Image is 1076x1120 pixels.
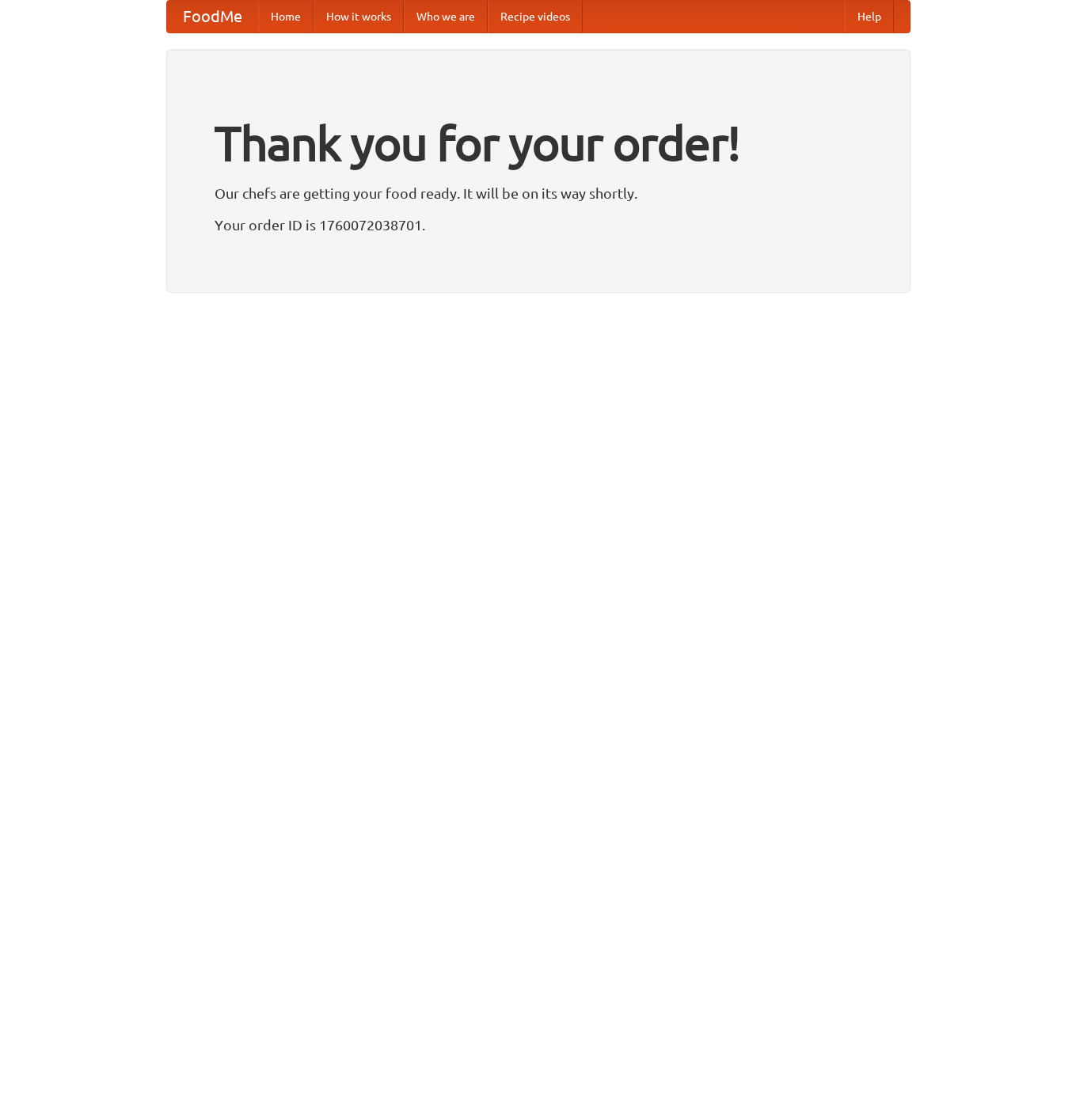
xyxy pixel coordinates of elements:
h1: Thank you for your order! [215,105,862,181]
a: How it works [314,1,404,32]
a: Help [845,1,894,32]
a: Home [258,1,314,32]
p: Our chefs are getting your food ready. It will be on its way shortly. [215,181,862,205]
a: FoodMe [167,1,258,32]
a: Recipe videos [488,1,583,32]
a: Who we are [404,1,488,32]
p: Your order ID is 1760072038701. [215,213,862,237]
